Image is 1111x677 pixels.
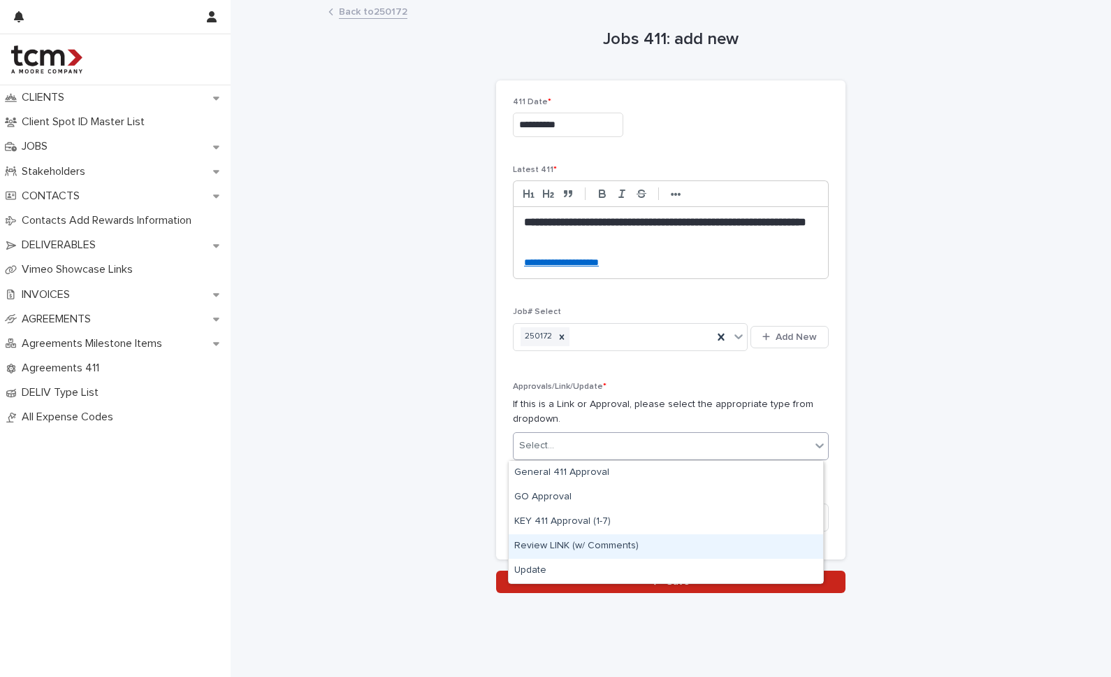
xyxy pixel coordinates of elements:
p: If this is a Link or Approval, please select the appropriate type from dropdown. [513,397,829,427]
button: Add New [750,326,829,348]
span: Add New [776,332,817,342]
div: General 411 Approval [509,461,823,485]
p: DELIV Type List [16,386,110,399]
p: Contacts Add Rewards Information [16,214,203,227]
button: Save [496,571,845,593]
img: 4hMmSqQkux38exxPVZHQ [11,45,82,73]
p: Agreements 411 [16,362,110,375]
p: CONTACTS [16,190,91,203]
p: INVOICES [16,288,81,301]
p: AGREEMENTS [16,313,102,326]
div: KEY 411 Approval (1-7) [509,510,823,534]
p: DELIVERABLES [16,238,107,252]
div: GO Approval [509,485,823,510]
a: Back to250172 [339,3,407,19]
button: ••• [666,185,685,202]
p: CLIENTS [16,91,75,104]
div: Review LINK (w/ Comments) [509,534,823,559]
p: Client Spot ID Master List [16,115,156,129]
span: Approvals/Link/Update [513,383,607,391]
span: Latest 411 [513,166,557,174]
span: 411 Date [513,98,551,106]
p: Stakeholders [16,165,96,178]
p: JOBS [16,140,59,153]
h1: Jobs 411: add new [496,29,845,50]
p: Agreements Milestone Items [16,337,173,350]
span: Job# Select [513,308,561,316]
strong: ••• [671,189,681,200]
p: All Expense Codes [16,411,124,424]
div: 250172 [521,327,554,346]
div: Update [509,559,823,583]
div: Select... [519,439,554,453]
p: Vimeo Showcase Links [16,263,144,276]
